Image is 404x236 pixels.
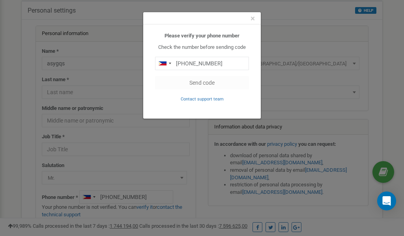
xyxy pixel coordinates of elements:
[155,44,249,51] p: Check the number before sending code
[251,14,255,23] span: ×
[181,97,224,102] small: Contact support team
[155,57,174,70] div: Telephone country code
[377,191,396,210] div: Open Intercom Messenger
[155,57,249,70] input: 0905 123 4567
[181,96,224,102] a: Contact support team
[155,76,249,89] button: Send code
[251,15,255,23] button: Close
[165,33,239,39] b: Please verify your phone number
